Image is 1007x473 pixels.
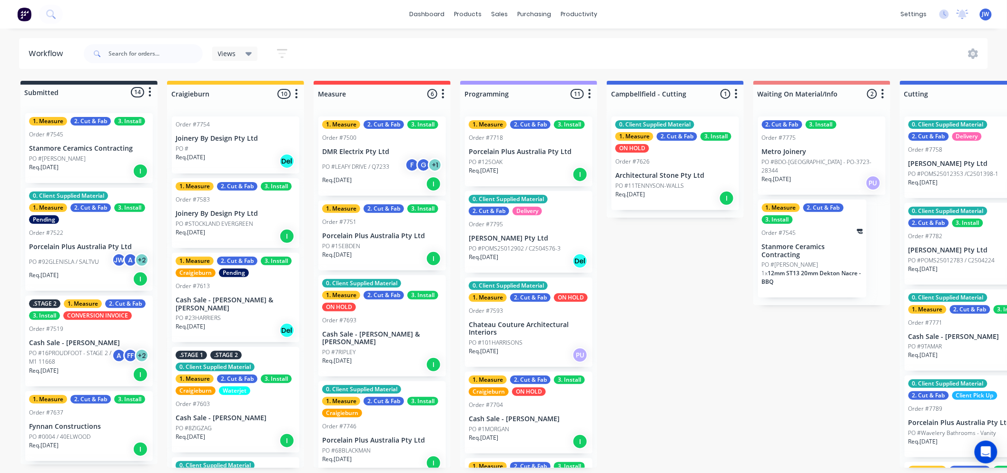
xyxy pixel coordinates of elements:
p: PO #1MORGAN [469,425,509,434]
div: Order #7545 [29,130,63,139]
div: .STAGE 1 [176,351,207,359]
div: productivity [556,7,602,21]
div: Craigieburn [322,409,362,417]
p: Architectural Stone Pty Ltd [615,172,735,180]
div: 0. Client Supplied Material [322,385,401,394]
div: 1. Measure2. Cut & Fab3. InstallOrder #7751Porcelain Plus Australia Pty LtdPO #15EBDENReq.[DATE]I [318,201,446,270]
div: 1. Measure [322,204,360,213]
div: Order #7746 [322,422,356,431]
p: PO #[PERSON_NAME] [762,261,819,269]
div: Delivery [952,132,982,141]
div: 0. Client Supplied Material [469,195,548,203]
p: Joinery By Design Pty Ltd [176,135,296,143]
p: PO #15EBDEN [322,242,360,251]
div: 1. Measure [322,397,360,405]
div: 3. Install [261,375,292,383]
div: Del [573,253,588,269]
div: Order #7771 [908,319,943,327]
div: 0. Client Supplied Material [469,281,548,290]
p: Req. [DATE] [908,178,938,187]
div: 2. Cut & Fab [364,397,404,405]
p: Req. [DATE] [29,163,59,172]
div: Order #7583 [176,195,210,204]
div: Workflow [29,48,68,59]
div: 1. Measure2. Cut & Fab3. InstallOrder #7637Fynnan ConstructionsPO #0004 / 40ELWOODReq.[DATE]I [25,391,153,461]
div: 1. Measure [29,203,67,212]
p: Req. [DATE] [176,153,205,162]
p: Req. [DATE] [322,251,352,259]
div: 2. Cut & Fab3. InstallOrder #7775Metro JoineryPO #BDO-[GEOGRAPHIC_DATA] - PO-3723-28344Req.[DATE]PU [758,116,886,195]
p: PO #[PERSON_NAME] [29,154,86,163]
div: Order #7613 [176,282,210,290]
p: PO #92GLENISLA / SALTVU [29,258,99,266]
div: 1. Measure2. Cut & Fab3. InstallOrder #7545Stanmore Ceramics ContractingPO #[PERSON_NAME]Req.[DATE]I [25,113,153,183]
div: I [573,434,588,449]
div: 1. Measure [469,120,507,129]
div: 1. Measure2. Cut & Fab3. InstallOrder #7500DMR Electrix Pty LtdPO #LEAFY DRIVE / Q7233FG+1Req.[DA... [318,116,446,196]
div: Order #7704 [469,401,503,409]
div: products [450,7,487,21]
div: 2. Cut & Fab [364,291,404,299]
span: 12mm ST13 20mm Dekton Nacre - BBQ [762,269,861,286]
div: F [405,158,419,172]
div: Craigieburn [469,387,509,396]
div: 1. Measure [469,293,507,302]
div: settings [896,7,932,21]
div: A [123,253,138,267]
p: Req. [DATE] [29,367,59,375]
div: I [426,176,441,192]
p: Req. [DATE] [469,347,498,356]
div: 1. Measure [908,305,947,314]
div: 2. Cut & Fab [762,120,802,129]
p: Cash Sale - [PERSON_NAME] [29,339,149,347]
div: I [426,455,441,471]
div: Craigieburn [176,386,216,395]
span: 1 x [762,269,768,277]
p: Porcelain Plus Australia Pty Ltd [322,232,442,240]
div: 2. Cut & Fab [803,203,844,212]
div: I [133,164,148,179]
div: 3. Install [806,120,837,129]
p: PO #POMS25012783 / C2504224 [908,256,995,265]
div: 3. Install [554,120,585,129]
div: Craigieburn [176,269,216,277]
p: Req. [DATE] [176,228,205,237]
p: PO #8ZIGZAG [176,424,212,433]
div: I [279,229,295,244]
a: dashboard [405,7,450,21]
div: .STAGE 21. Measure2. Cut & Fab3. InstallCONVERSION INVOICEOrder #7519Cash Sale - [PERSON_NAME]PO ... [25,296,153,387]
div: Order #7637 [29,408,63,417]
div: 1. Measure2. Cut & Fab3. InstallCraigieburnPendingOrder #7613Cash Sale - [PERSON_NAME] & [PERSON_... [172,253,299,343]
div: 3. Install [554,462,585,471]
p: Joinery By Design Pty Ltd [176,210,296,218]
p: PO # [176,145,188,153]
p: PO #Wavelery Bathrooms - Vanity [908,429,997,437]
div: Order #7626 [615,157,650,166]
p: Req. [DATE] [469,434,498,442]
div: Order #7789 [908,405,943,413]
div: Client Pick Up [952,391,997,400]
p: Cash Sale - [PERSON_NAME] & [PERSON_NAME] [176,296,296,312]
div: 0. Client Supplied Material1. Measure2. Cut & Fab3. InstallPendingOrder #7522Porcelain Plus Austr... [25,188,153,291]
div: 2. Cut & Fab [70,395,111,404]
div: 2. Cut & Fab [908,391,949,400]
p: Req. [DATE] [176,322,205,331]
div: Del [279,154,295,169]
div: 3. Install [114,395,145,404]
div: 2. Cut & Fab [510,120,551,129]
p: Porcelain Plus Australia Pty Ltd [29,243,149,251]
div: 1. Measure [64,299,102,308]
div: Delivery [513,207,542,215]
div: I [133,442,148,457]
div: 3. Install [114,203,145,212]
div: 2. Cut & Fab [510,376,551,384]
p: Req. [DATE] [322,176,352,184]
div: Order #7693 [322,316,356,325]
div: 0. Client Supplied Material [908,379,987,388]
div: 2. Cut & Fab [510,293,551,302]
div: purchasing [513,7,556,21]
p: [PERSON_NAME] Pty Ltd [469,234,589,242]
div: 3. Install [29,311,60,320]
div: 1. Measure [29,117,67,125]
div: 3. Install [554,376,585,384]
